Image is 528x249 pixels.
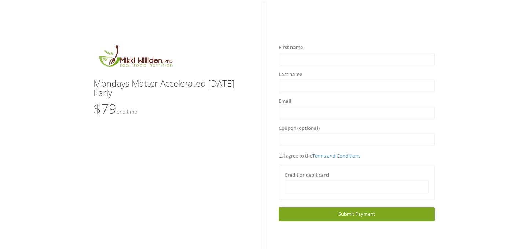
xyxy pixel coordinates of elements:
[279,71,302,78] label: Last name
[117,108,137,115] small: One time
[93,79,249,98] h3: Mondays Matter Accelerated [DATE] Early
[279,125,320,132] label: Coupon (optional)
[279,98,291,105] label: Email
[285,171,329,179] label: Credit or debit card
[279,44,303,51] label: First name
[93,44,177,71] img: MikkiLogoMain.png
[93,100,137,118] span: $79
[279,207,434,221] a: Submit Payment
[289,184,424,190] iframe: Secure card payment input frame
[312,152,360,159] a: Terms and Conditions
[279,152,360,159] span: I agree to the
[338,211,375,217] span: Submit Payment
